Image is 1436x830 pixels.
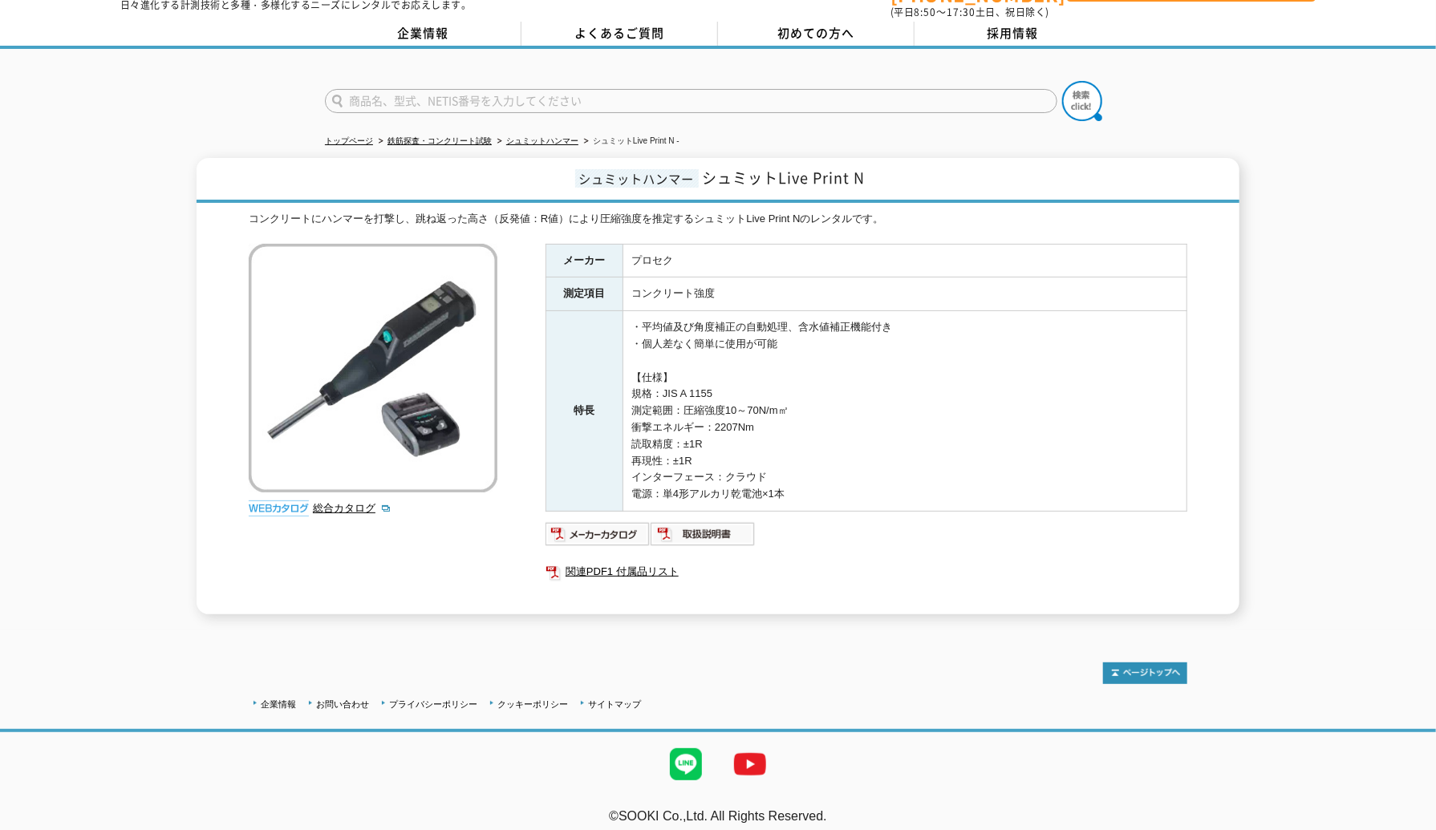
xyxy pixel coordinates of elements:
input: 商品名、型式、NETIS番号を入力してください [325,89,1057,113]
td: プロセク [623,244,1187,277]
span: 17:30 [947,5,976,19]
a: プライバシーポリシー [389,699,477,709]
a: 関連PDF1 付属品リスト [546,561,1187,582]
div: コンクリートにハンマーを打撃し、跳ね返った高さ（反発値：R値）により圧縮強度を推定するシュミットLive Print Nのレンタルです。 [249,211,1187,228]
span: (平日 ～ 土日、祝日除く) [890,5,1049,19]
a: 採用情報 [915,22,1111,46]
td: コンクリート強度 [623,277,1187,311]
a: サイトマップ [588,699,641,709]
a: お問い合わせ [316,699,369,709]
span: シュミットハンマー [575,169,699,188]
span: 初めての方へ [778,24,855,42]
td: ・平均値及び角度補正の自動処理、含水値補正機能付き ・個人差なく簡単に使用が可能 【仕様】 規格：JIS A 1155 測定範囲：圧縮強度10～70N/m㎡ 衝撃エネルギー：2207Nm 読取精... [623,311,1187,512]
th: メーカー [546,244,623,277]
img: webカタログ [249,500,309,516]
a: クッキーポリシー [497,699,568,709]
th: 特長 [546,311,623,512]
a: 企業情報 [261,699,296,709]
span: シュミットLive Print N [703,167,866,188]
a: よくあるご質問 [521,22,718,46]
th: 測定項目 [546,277,623,311]
img: メーカーカタログ [546,521,651,547]
li: シュミットLive Print N - [581,133,679,150]
img: LINE [654,732,718,796]
a: 鉄筋探査・コンクリート試験 [387,136,492,145]
img: シュミットLive Print N - [249,244,497,492]
img: 取扱説明書 [651,521,756,547]
a: シュミットハンマー [506,136,578,145]
img: btn_search.png [1062,81,1102,121]
a: メーカーカタログ [546,532,651,544]
img: YouTube [718,732,782,796]
a: 総合カタログ [313,502,391,514]
a: 企業情報 [325,22,521,46]
span: 8:50 [915,5,937,19]
a: 初めての方へ [718,22,915,46]
img: トップページへ [1103,662,1187,684]
a: トップページ [325,136,373,145]
a: 取扱説明書 [651,532,756,544]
